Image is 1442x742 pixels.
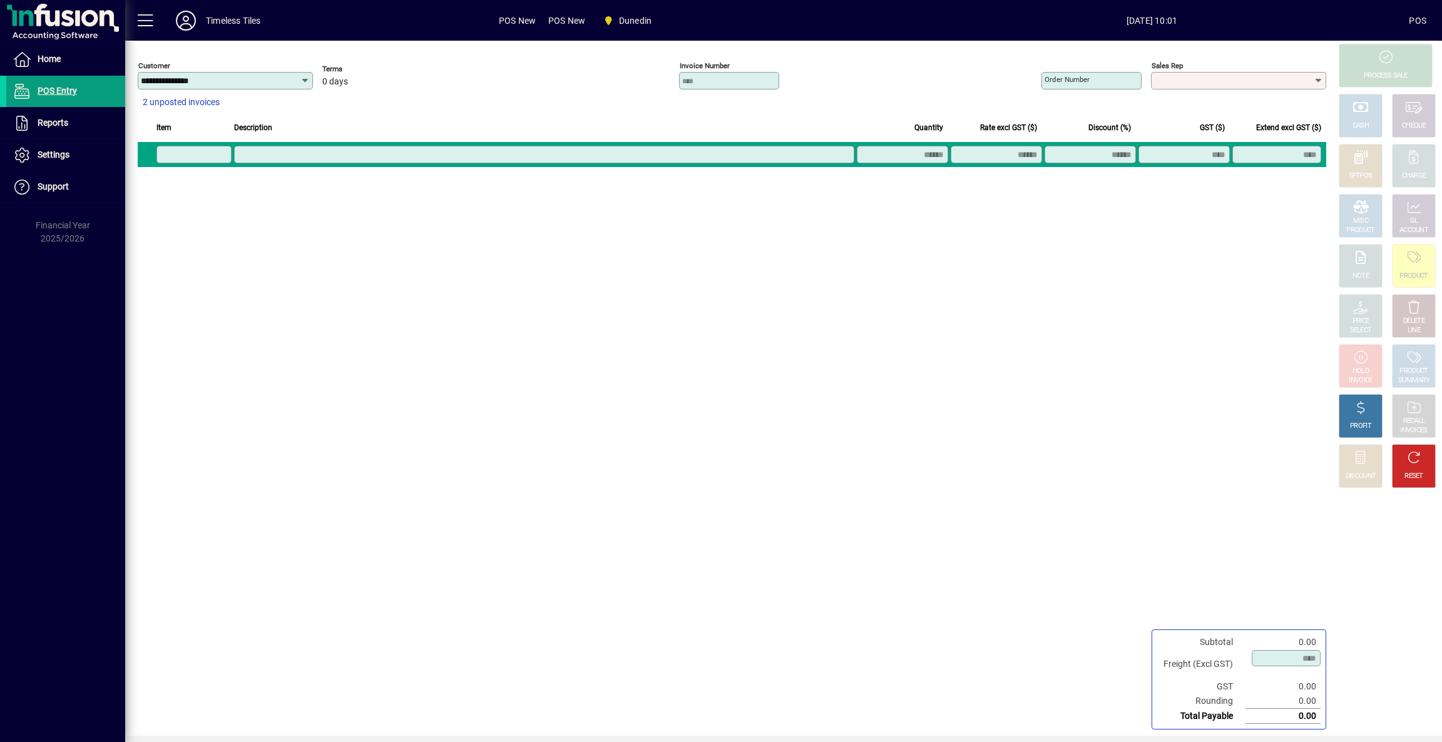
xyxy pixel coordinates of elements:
[1350,326,1372,335] div: SELECT
[156,121,171,135] span: Item
[1398,376,1429,385] div: SUMMARY
[1245,709,1321,724] td: 0.00
[1350,422,1371,431] div: PROFIT
[1353,272,1369,281] div: NOTE
[895,11,1409,31] span: [DATE] 10:01
[234,121,272,135] span: Description
[6,140,125,171] a: Settings
[1353,216,1368,226] div: MISC
[38,118,68,128] span: Reports
[1408,326,1420,335] div: LINE
[6,171,125,203] a: Support
[1088,121,1131,135] span: Discount (%)
[680,61,730,70] mat-label: Invoice number
[1403,417,1425,426] div: RECALL
[1346,472,1376,481] div: DISCOUNT
[322,77,348,87] span: 0 days
[1410,216,1418,226] div: GL
[1346,226,1374,235] div: PRODUCT
[143,96,220,109] span: 2 unposted invoices
[1353,367,1369,376] div: HOLD
[1152,61,1183,70] mat-label: Sales rep
[1353,121,1369,131] div: CASH
[38,181,69,191] span: Support
[1399,226,1428,235] div: ACCOUNT
[1245,679,1321,694] td: 0.00
[1349,376,1372,385] div: INVOICE
[1157,649,1245,679] td: Freight (Excl GST)
[914,121,943,135] span: Quantity
[1402,171,1426,181] div: CHARGE
[38,150,69,160] span: Settings
[598,9,657,32] span: Dunedin
[1349,171,1373,181] div: EFTPOS
[1157,709,1245,724] td: Total Payable
[1157,635,1245,649] td: Subtotal
[1245,635,1321,649] td: 0.00
[499,11,536,31] span: POS New
[1404,472,1423,481] div: RESET
[1402,121,1426,131] div: CHEQUE
[619,11,652,31] span: Dunedin
[138,61,170,70] mat-label: Customer
[1399,272,1428,281] div: PRODUCT
[1157,679,1245,694] td: GST
[6,44,125,75] a: Home
[206,11,260,31] div: Timeless Tiles
[1245,694,1321,709] td: 0.00
[1400,426,1427,435] div: INVOICES
[980,121,1037,135] span: Rate excl GST ($)
[166,9,206,32] button: Profile
[1403,317,1424,326] div: DELETE
[1045,75,1090,84] mat-label: Order number
[548,11,585,31] span: POS New
[38,54,61,64] span: Home
[1157,694,1245,709] td: Rounding
[38,86,77,96] span: POS Entry
[1364,71,1408,81] div: PROCESS SALE
[1409,11,1426,31] div: POS
[1399,367,1428,376] div: PRODUCT
[1200,121,1225,135] span: GST ($)
[1353,317,1369,326] div: PRICE
[138,91,225,114] button: 2 unposted invoices
[322,65,397,73] span: Terms
[6,108,125,139] a: Reports
[1256,121,1321,135] span: Extend excl GST ($)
